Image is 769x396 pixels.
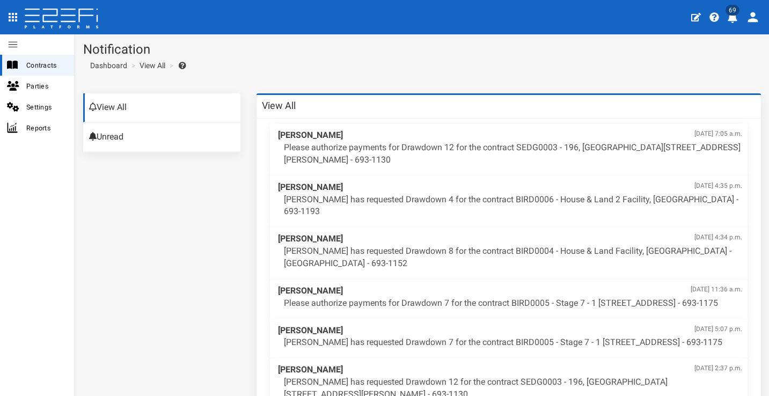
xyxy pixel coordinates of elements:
[284,336,742,349] p: [PERSON_NAME] has requested Drawdown 7 for the contract BIRD0005 - Stage 7 - 1 [STREET_ADDRESS] -...
[278,325,742,337] span: [PERSON_NAME]
[86,61,127,70] span: Dashboard
[26,122,66,134] span: Reports
[270,319,748,359] a: [PERSON_NAME][DATE] 5:07 p.m. [PERSON_NAME] has requested Drawdown 7 for the contract BIRD0005 - ...
[278,181,742,194] span: [PERSON_NAME]
[278,364,742,376] span: [PERSON_NAME]
[270,176,748,228] a: [PERSON_NAME][DATE] 4:35 p.m. [PERSON_NAME] has requested Drawdown 4 for the contract BIRD0006 - ...
[278,129,742,142] span: [PERSON_NAME]
[270,228,748,280] a: [PERSON_NAME][DATE] 4:34 p.m. [PERSON_NAME] has requested Drawdown 8 for the contract BIRD0004 - ...
[278,285,742,297] span: [PERSON_NAME]
[140,60,165,71] a: View All
[694,364,742,373] span: [DATE] 2:37 p.m.
[284,297,742,310] p: Please authorize payments for Drawdown 7 for the contract BIRD0005 - Stage 7 - 1 [STREET_ADDRESS]...
[694,325,742,334] span: [DATE] 5:07 p.m.
[270,280,748,319] a: [PERSON_NAME][DATE] 11:36 a.m. Please authorize payments for Drawdown 7 for the contract BIRD0005...
[26,59,66,71] span: Contracts
[262,101,296,111] h3: View All
[284,245,742,270] p: [PERSON_NAME] has requested Drawdown 8 for the contract BIRD0004 - House & Land Facility, [GEOGRA...
[694,181,742,190] span: [DATE] 4:35 p.m.
[694,129,742,138] span: [DATE] 7:05 a.m.
[83,42,761,56] h1: Notification
[284,142,742,166] p: Please authorize payments for Drawdown 12 for the contract SEDG0003 - 196, [GEOGRAPHIC_DATA][STRE...
[278,233,742,245] span: [PERSON_NAME]
[83,123,240,152] a: Unread
[270,124,748,176] a: [PERSON_NAME][DATE] 7:05 a.m. Please authorize payments for Drawdown 12 for the contract SEDG0003...
[83,93,240,122] a: View All
[694,233,742,242] span: [DATE] 4:34 p.m.
[691,285,742,294] span: [DATE] 11:36 a.m.
[86,60,127,71] a: Dashboard
[284,194,742,218] p: [PERSON_NAME] has requested Drawdown 4 for the contract BIRD0006 - House & Land 2 Facility, [GEOG...
[26,80,66,92] span: Parties
[26,101,66,113] span: Settings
